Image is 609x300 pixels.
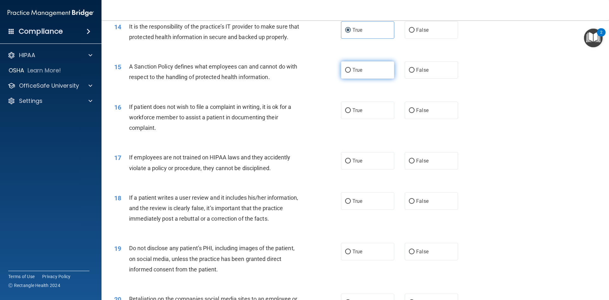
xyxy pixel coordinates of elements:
input: True [345,108,351,113]
input: True [345,250,351,254]
span: It is the responsibility of the practice’s IT provider to make sure that protected health informa... [129,23,299,40]
input: True [345,199,351,204]
img: PMB logo [8,7,94,19]
span: True [352,249,362,255]
input: False [409,68,415,73]
p: HIPAA [19,51,35,59]
span: False [416,27,429,33]
a: OfficeSafe University [8,82,92,90]
span: False [416,158,429,164]
span: True [352,107,362,113]
iframe: Drift Widget Chat Controller [499,255,601,280]
span: False [416,198,429,204]
input: False [409,28,415,33]
input: True [345,68,351,73]
span: 19 [114,245,121,252]
p: Learn More! [28,67,61,74]
span: If patient does not wish to file a complaint in writing, it is ok for a workforce member to assis... [129,103,291,131]
a: Privacy Policy [42,273,71,280]
span: True [352,198,362,204]
div: 2 [600,32,602,41]
p: Settings [19,97,43,105]
a: HIPAA [8,51,92,59]
a: Terms of Use [8,273,35,280]
span: 16 [114,103,121,111]
span: A Sanction Policy defines what employees can and cannot do with respect to the handling of protec... [129,63,297,80]
span: False [416,107,429,113]
input: False [409,108,415,113]
span: If a patient writes a user review and it includes his/her information, and the review is clearly ... [129,194,298,222]
span: 17 [114,154,121,162]
span: 14 [114,23,121,31]
input: False [409,250,415,254]
p: OfficeSafe University [19,82,79,90]
span: Ⓒ Rectangle Health 2024 [8,282,60,289]
input: False [409,159,415,163]
span: True [352,67,362,73]
span: False [416,249,429,255]
input: True [345,28,351,33]
span: If employees are not trained on HIPAA laws and they accidently violate a policy or procedure, the... [129,154,290,171]
span: Do not disclose any patient’s PHI, including images of the patient, on social media, unless the p... [129,245,295,272]
a: Settings [8,97,92,105]
input: True [345,159,351,163]
span: False [416,67,429,73]
span: True [352,27,362,33]
span: 18 [114,194,121,202]
span: True [352,158,362,164]
p: OSHA [9,67,24,74]
input: False [409,199,415,204]
h4: Compliance [19,27,63,36]
span: 15 [114,63,121,71]
button: Open Resource Center, 2 new notifications [584,29,603,47]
